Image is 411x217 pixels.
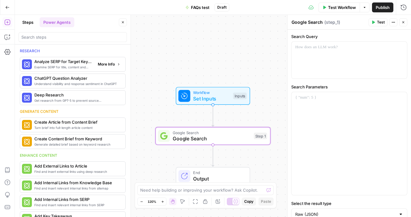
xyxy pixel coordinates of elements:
[318,2,360,12] button: Test Workflow
[291,200,407,206] label: Select the result type
[34,75,120,81] span: ChatGPT Question Analyzer
[328,4,356,11] span: Test Workflow
[292,19,323,25] textarea: Google Search
[20,48,126,54] div: Research
[258,198,274,206] button: Paste
[155,167,270,185] div: EndOutput
[19,17,37,27] button: Steps
[377,19,385,25] span: Test
[34,65,93,70] span: Examine SERP for title, content and keyword patterns
[193,90,230,96] span: Workflow
[212,145,214,167] g: Edge from step_1 to end
[155,127,270,145] div: Google SearchGoogle SearchStep 1
[193,170,244,176] span: End
[155,87,270,105] div: WorkflowSet InputsInputs
[233,92,247,99] div: Inputs
[20,109,126,114] div: Generate content
[148,199,156,204] span: 120%
[291,84,407,90] label: Search Parameters
[173,130,251,135] span: Google Search
[34,125,120,130] span: Turn brief into full-length article content
[212,105,214,126] g: Edge from start to step_1
[34,180,120,186] span: Add Internal Links from Knowledge Base
[95,60,123,68] button: More Info
[34,58,93,65] span: Analyze SERP for Target Keyword
[20,153,126,158] div: Enhance content
[34,169,120,174] span: Find and insert external links using deep research
[98,62,115,67] span: More Info
[34,163,120,169] span: Add External Links to Article
[191,4,210,11] span: FAQs test
[193,175,244,182] span: Output
[34,98,120,103] span: Get research from GPT-5 to prevent source [MEDICAL_DATA]
[34,202,120,207] span: Find and insert relevant internal links from SERP
[261,199,271,204] span: Paste
[244,199,253,204] span: Copy
[34,142,120,147] span: Generate detailed brief based on keyword research
[376,4,390,11] span: Publish
[217,5,227,10] span: Draft
[372,2,393,12] button: Publish
[34,92,120,98] span: Deep Research
[21,34,124,40] input: Search steps
[193,95,230,102] span: Set Inputs
[34,119,120,125] span: Create Article from Content Brief
[324,19,340,25] span: ( step_1 )
[34,81,120,86] span: Understand visibility and response sentiment in ChatGPT
[34,196,120,202] span: Add Internal Links from SERP
[242,198,256,206] button: Copy
[369,18,387,26] button: Test
[291,33,407,40] label: Search Query
[40,17,74,27] button: Power Agents
[254,133,267,139] div: Step 1
[34,136,120,142] span: Create Content Brief from Keyword
[182,2,213,12] button: FAQs test
[173,135,251,142] span: Google Search
[34,186,120,191] span: Find and insert relevant internal links from sitemap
